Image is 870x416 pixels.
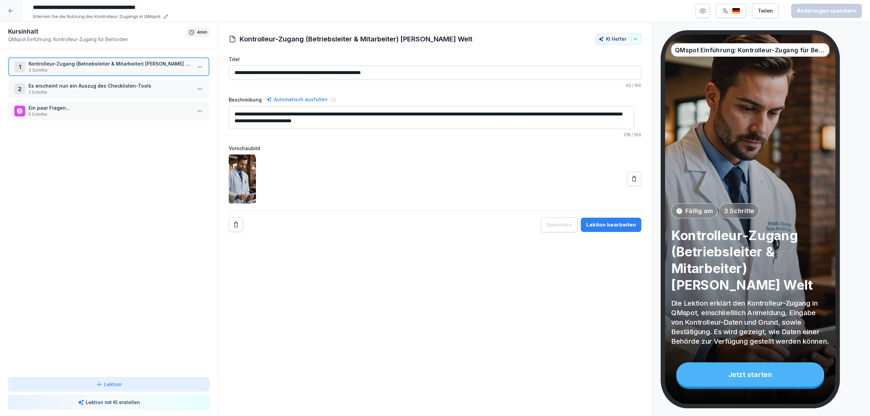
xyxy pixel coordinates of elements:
p: / 250 [229,132,641,138]
p: Lektion [104,381,122,388]
span: 62 [626,83,631,88]
button: Speichern [541,217,577,232]
button: KI Helfer [595,33,641,45]
p: QMspot Einführung: Kontrolleur-Zugang für Behörden [675,46,825,55]
div: Änderungen speichern [797,7,856,15]
p: Ein paar Fragen... [29,104,192,111]
div: 1Kontrolleur-Zugang (Betriebsleiter & Mitarbeiter) [PERSON_NAME] Welt3 Schritte [8,57,209,76]
p: Erlernen Sie die Nutzung des Kontrolleur-Zugangs in QMspot. [33,13,161,20]
div: 1 [14,61,25,72]
div: Teilen [758,7,773,15]
p: / 150 [229,83,641,89]
label: Vorschaubild [229,145,641,152]
p: Kontrolleur-Zugang (Betriebsleiter & Mitarbeiter) [PERSON_NAME] Welt [29,60,192,67]
h1: Kontrolleur-Zugang (Betriebsleiter & Mitarbeiter) [PERSON_NAME] Welt [240,34,472,44]
p: 5 Schritte [29,111,192,117]
p: 3 Schritte [724,206,754,215]
button: Änderungen speichern [791,4,862,18]
p: QMspot Einführung: Kontrolleur-Zugang für Behörden [8,36,187,43]
div: Lektion bearbeiten [586,221,636,229]
img: de.svg [732,8,740,14]
p: Die Lektion erklärt den Kontrolleur-Zugang in QMspot, einschließlich Anmeldung, Eingabe von Kontr... [671,298,830,346]
p: Fällig am [685,206,713,215]
button: Lektion mit KI erstellen [8,395,209,410]
h1: Kursinhalt [8,28,187,36]
span: 218 [624,132,630,137]
div: 2Es erscheint nun ein Auszug des Checklisten-Tools2 Schritte [8,79,209,98]
div: Automatisch ausfüllen [265,95,329,104]
button: Lektion bearbeiten [581,218,641,232]
div: 2 [14,84,25,94]
p: 3 Schritte [29,67,192,73]
label: Beschreibung [229,96,262,103]
p: 2 Schritte [29,89,192,95]
div: Jetzt starten [676,362,824,386]
p: Es erscheint nun ein Auszug des Checklisten-Tools [29,82,192,89]
p: Lektion mit KI erstellen [86,399,140,406]
label: Titel [229,56,641,63]
img: upix07zw8amrd1bfjwcmhfgd.png [229,155,256,203]
div: Ein paar Fragen...5 Schritte [8,102,209,120]
button: Lektion [8,377,209,392]
p: 4 min [197,29,207,36]
div: Speichern [546,221,572,229]
div: KI Helfer [598,36,638,42]
button: Teilen [752,3,779,18]
p: Kontrolleur-Zugang (Betriebsleiter & Mitarbeiter) [PERSON_NAME] Welt [671,227,830,293]
button: Remove [229,218,243,232]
